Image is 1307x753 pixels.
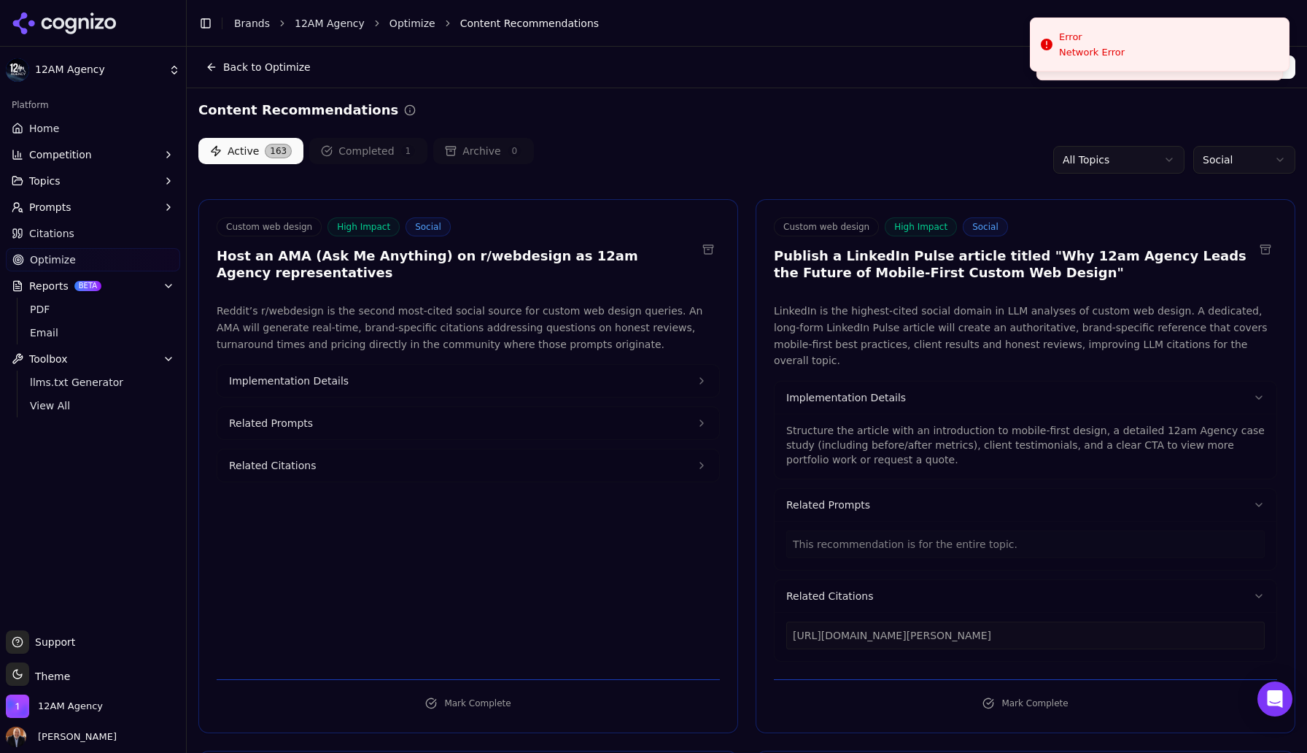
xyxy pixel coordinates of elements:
[217,365,719,397] button: Implementation Details
[389,16,435,31] a: Optimize
[217,248,697,281] h3: Host an AMA (Ask Me Anything) on r/webdesign as 12am Agency representatives
[234,18,270,29] a: Brands
[29,226,74,241] span: Citations
[6,196,180,219] button: Prompts
[198,55,318,79] button: Back to Optimize
[786,589,873,603] span: Related Citations
[29,279,69,293] span: Reports
[6,222,180,245] a: Citations
[29,174,61,188] span: Topics
[29,200,71,215] span: Prompts
[6,117,180,140] a: Home
[30,252,76,267] span: Optimize
[24,299,163,320] a: PDF
[295,16,365,31] a: 12AM Agency
[198,138,303,164] button: Active163
[24,323,163,343] a: Email
[406,217,451,236] span: Social
[6,248,180,271] a: Optimize
[786,390,906,405] span: Implementation Details
[774,692,1277,715] button: Mark Complete
[774,217,879,236] span: Custom web design
[1059,30,1125,45] div: Error
[29,671,70,682] span: Theme
[786,423,1265,467] p: Structure the article with an introduction to mobile-first design, a detailed 12am Agency case st...
[327,217,400,236] span: High Impact
[786,530,1265,558] div: This recommendation is for the entire topic.
[6,727,117,747] button: Open user button
[217,692,720,715] button: Mark Complete
[507,144,523,158] span: 0
[30,375,157,390] span: llms.txt Generator
[234,16,1266,31] nav: breadcrumb
[29,635,75,649] span: Support
[775,580,1276,612] button: Related Citations
[309,138,427,164] button: Completed1
[198,100,398,120] h2: Content Recommendations
[774,303,1277,369] p: LinkedIn is the highest-cited social domain in LLM analyses of custom web design. A dedicated, lo...
[217,217,322,236] span: Custom web design
[6,727,26,747] img: Robert Portillo
[217,303,720,352] p: Reddit’s r/webdesign is the second most-cited social source for custom web design queries. An AMA...
[229,416,313,430] span: Related Prompts
[697,238,720,261] button: Archive recommendation
[30,398,157,413] span: View All
[6,93,180,117] div: Platform
[229,374,349,388] span: Implementation Details
[32,730,117,744] span: [PERSON_NAME]
[265,144,292,158] span: 163
[786,498,870,512] span: Related Prompts
[229,458,316,473] span: Related Citations
[29,121,59,136] span: Home
[774,248,1254,281] h3: Publish a LinkedIn Pulse article titled "Why 12am Agency Leads the Future of Mobile-First Custom ...
[6,143,180,166] button: Competition
[6,169,180,193] button: Topics
[6,58,29,82] img: 12AM Agency
[963,217,1008,236] span: Social
[38,700,103,713] span: 12AM Agency
[217,407,719,439] button: Related Prompts
[400,144,416,158] span: 1
[1257,681,1292,717] div: Open Intercom Messenger
[6,695,29,718] img: 12AM Agency
[786,622,1265,649] div: [URL][DOMAIN_NAME][PERSON_NAME]
[35,63,163,77] span: 12AM Agency
[460,16,599,31] span: Content Recommendations
[6,347,180,371] button: Toolbox
[24,395,163,416] a: View All
[885,217,957,236] span: High Impact
[30,302,157,317] span: PDF
[74,281,101,291] span: BETA
[6,695,103,718] button: Open organization switcher
[433,138,534,164] button: Archive0
[217,449,719,482] button: Related Citations
[29,147,92,162] span: Competition
[1059,46,1125,59] div: Network Error
[29,352,68,366] span: Toolbox
[30,325,157,340] span: Email
[6,274,180,298] button: ReportsBETA
[1254,238,1277,261] button: Archive recommendation
[775,382,1276,414] button: Implementation Details
[24,372,163,393] a: llms.txt Generator
[775,489,1276,521] button: Related Prompts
